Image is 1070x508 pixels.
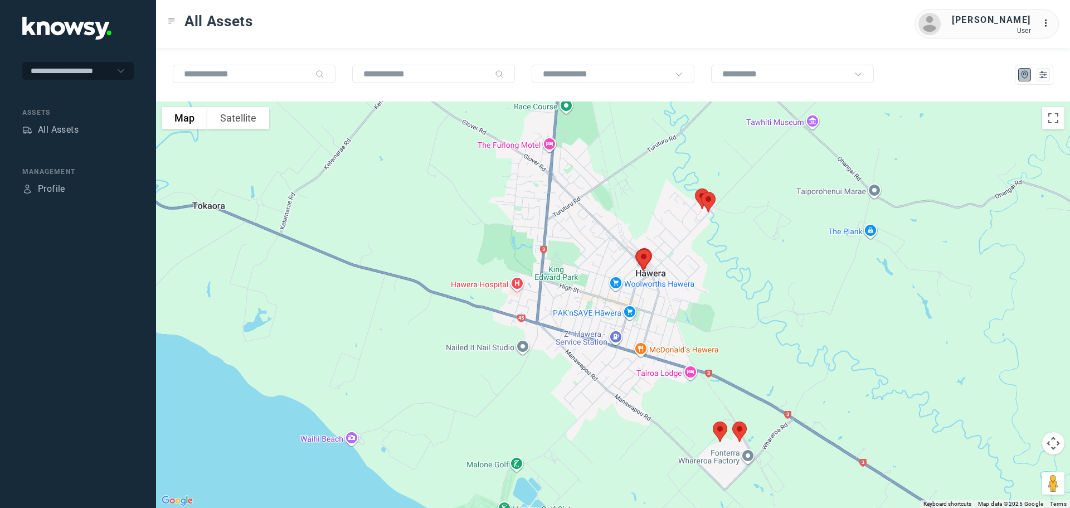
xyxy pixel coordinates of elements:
img: Google [159,494,196,508]
tspan: ... [1043,19,1054,27]
div: Profile [38,182,65,196]
span: All Assets [184,11,253,31]
div: : [1042,17,1056,30]
div: All Assets [38,123,79,137]
button: Map camera controls [1042,432,1064,454]
div: Assets [22,108,134,118]
img: Application Logo [22,17,111,40]
button: Show satellite imagery [207,107,269,129]
div: Profile [22,184,32,194]
button: Drag Pegman onto the map to open Street View [1042,472,1064,495]
a: Terms (opens in new tab) [1050,501,1067,507]
a: Open this area in Google Maps (opens a new window) [159,494,196,508]
div: Assets [22,125,32,135]
img: avatar.png [918,13,941,35]
div: User [952,27,1031,35]
div: Search [315,70,324,79]
button: Keyboard shortcuts [923,500,971,508]
button: Toggle fullscreen view [1042,107,1064,129]
a: ProfileProfile [22,182,65,196]
div: Management [22,167,134,177]
div: : [1042,17,1056,32]
div: Map [1020,70,1030,80]
div: List [1038,70,1048,80]
a: AssetsAll Assets [22,123,79,137]
span: Map data ©2025 Google [978,501,1043,507]
button: Show street map [162,107,207,129]
div: Search [495,70,504,79]
div: Toggle Menu [168,17,176,25]
div: [PERSON_NAME] [952,13,1031,27]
